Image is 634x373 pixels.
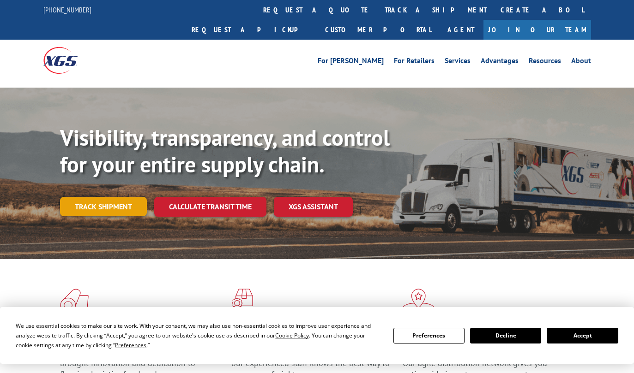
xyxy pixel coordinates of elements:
span: Cookie Policy [275,332,309,339]
img: xgs-icon-flagship-distribution-model-red [403,289,435,313]
a: Agent [438,20,483,40]
button: Decline [470,328,541,343]
a: Calculate transit time [154,197,266,217]
a: For [PERSON_NAME] [318,57,384,67]
img: xgs-icon-focused-on-flooring-red [231,289,253,313]
button: Preferences [393,328,465,343]
img: xgs-icon-total-supply-chain-intelligence-red [60,289,89,313]
a: XGS ASSISTANT [274,197,353,217]
div: We use essential cookies to make our site work. With your consent, we may also use non-essential ... [16,321,382,350]
a: For Retailers [394,57,435,67]
a: Advantages [481,57,519,67]
a: Services [445,57,471,67]
button: Accept [547,328,618,343]
span: Preferences [115,341,146,349]
b: Visibility, transparency, and control for your entire supply chain. [60,123,390,178]
a: [PHONE_NUMBER] [43,5,91,14]
a: Resources [529,57,561,67]
a: Track shipment [60,197,147,216]
a: Request a pickup [185,20,318,40]
a: Customer Portal [318,20,438,40]
a: About [571,57,591,67]
a: Join Our Team [483,20,591,40]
